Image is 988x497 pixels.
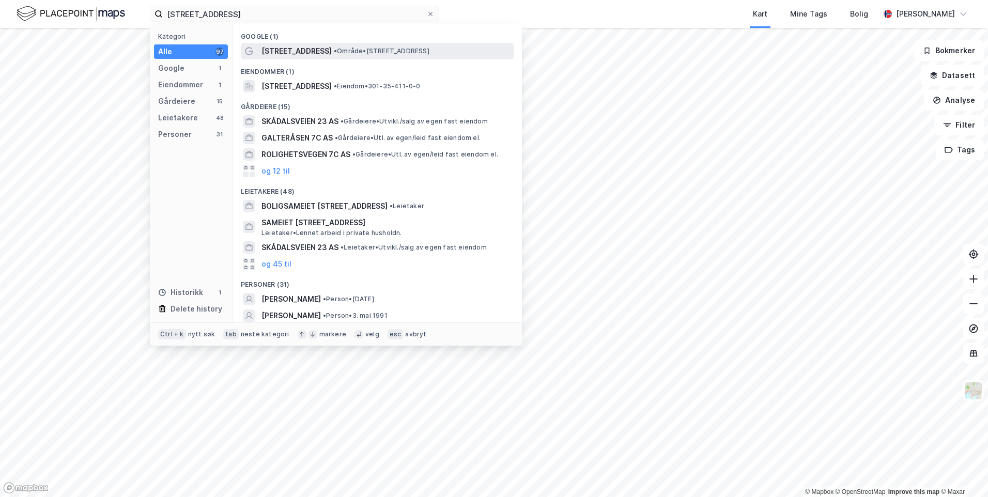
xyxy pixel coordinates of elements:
input: Søk på adresse, matrikkel, gårdeiere, leietakere eller personer [163,6,426,22]
div: Personer (31) [233,272,522,291]
a: Mapbox homepage [3,482,49,494]
span: ROLIGHETSVEGEN 7C AS [261,148,350,161]
button: Bokmerker [914,40,984,61]
span: Gårdeiere • Utl. av egen/leid fast eiendom el. [352,150,498,159]
div: markere [319,330,346,338]
div: Kategori [158,33,228,40]
div: neste kategori [241,330,289,338]
a: OpenStreetMap [836,488,886,495]
span: Eiendom • 301-35-411-0-0 [334,82,421,90]
span: Gårdeiere • Utl. av egen/leid fast eiendom el. [335,134,481,142]
div: Gårdeiere (15) [233,95,522,113]
div: Gårdeiere [158,95,195,107]
div: [PERSON_NAME] [896,8,955,20]
div: Kontrollprogram for chat [936,447,988,497]
div: Google [158,62,184,74]
div: Kart [753,8,767,20]
span: • [390,202,393,210]
span: SKÅDALSVEIEN 23 AS [261,241,338,254]
span: Person • 3. mai 1991 [323,312,388,320]
div: 48 [215,114,224,122]
button: Filter [934,115,984,135]
button: Tags [936,139,984,160]
div: Leietakere (48) [233,179,522,198]
div: esc [388,329,404,339]
span: SAMEIET [STREET_ADDRESS] [261,216,510,229]
div: avbryt [405,330,426,338]
button: Analyse [924,90,984,111]
span: Person • [DATE] [323,295,374,303]
span: Leietaker [390,202,424,210]
div: 31 [215,130,224,138]
div: 1 [215,64,224,72]
span: • [341,117,344,125]
button: og 45 til [261,258,291,270]
span: [STREET_ADDRESS] [261,45,332,57]
span: Leietaker • Utvikl./salg av egen fast eiendom [341,243,487,252]
span: Gårdeiere • Utvikl./salg av egen fast eiendom [341,117,488,126]
div: Personer [158,128,192,141]
button: Datasett [921,65,984,86]
div: 1 [215,81,224,89]
img: logo.f888ab2527a4732fd821a326f86c7f29.svg [17,5,125,23]
div: velg [365,330,379,338]
a: Mapbox [805,488,833,495]
div: 97 [215,48,224,56]
div: tab [223,329,239,339]
div: Google (1) [233,24,522,43]
iframe: Chat Widget [936,447,988,497]
span: [PERSON_NAME] [261,309,321,322]
span: • [323,312,326,319]
span: SKÅDALSVEIEN 23 AS [261,115,338,128]
span: BOLIGSAMEIET [STREET_ADDRESS] [261,200,388,212]
span: GALTERÅSEN 7C AS [261,132,333,144]
div: 1 [215,288,224,297]
img: Z [964,381,983,400]
div: 15 [215,97,224,105]
div: Historikk [158,286,203,299]
span: • [334,47,337,55]
div: Delete history [171,303,222,315]
button: og 12 til [261,165,290,177]
span: [PERSON_NAME] [261,293,321,305]
span: • [323,295,326,303]
div: Leietakere [158,112,198,124]
span: • [341,243,344,251]
div: Ctrl + k [158,329,186,339]
div: Mine Tags [790,8,827,20]
div: nytt søk [188,330,215,338]
div: Alle [158,45,172,58]
div: Eiendommer (1) [233,59,522,78]
div: Bolig [850,8,868,20]
span: Leietaker • Lønnet arbeid i private husholdn. [261,229,402,237]
span: Område • [STREET_ADDRESS] [334,47,429,55]
span: • [334,82,337,90]
span: [STREET_ADDRESS] [261,80,332,92]
a: Improve this map [888,488,939,495]
span: • [352,150,356,158]
div: Eiendommer [158,79,203,91]
span: • [335,134,338,142]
